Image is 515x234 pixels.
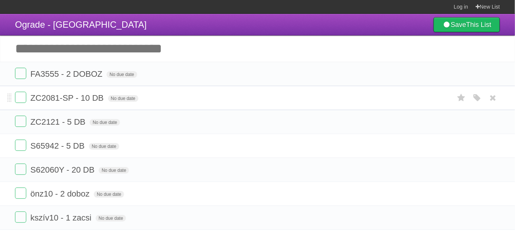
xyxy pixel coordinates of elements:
[96,215,126,222] span: No due date
[15,140,26,151] label: Done
[30,189,92,198] span: önz10 - 2 doboz
[89,143,119,150] span: No due date
[15,68,26,79] label: Done
[30,213,93,222] span: kszív10 - 1 zacsi
[466,21,491,28] b: This List
[94,191,124,198] span: No due date
[108,95,138,102] span: No due date
[454,92,468,104] label: Star task
[30,69,104,79] span: FA3555 - 2 DOBOZ
[15,19,147,30] span: Ograde - [GEOGRAPHIC_DATA]
[15,116,26,127] label: Done
[30,93,105,103] span: ZC2081-SP - 10 DB
[30,141,86,151] span: S65942 - 5 DB
[107,71,137,78] span: No due date
[15,92,26,103] label: Done
[30,165,96,174] span: S62060Y - 20 DB
[15,212,26,223] label: Done
[15,188,26,199] label: Done
[434,17,500,32] a: SaveThis List
[90,119,120,126] span: No due date
[30,117,87,127] span: ZC2121 - 5 DB
[99,167,129,174] span: No due date
[15,164,26,175] label: Done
